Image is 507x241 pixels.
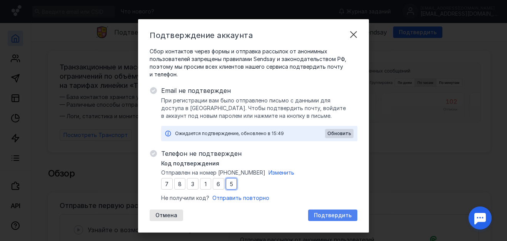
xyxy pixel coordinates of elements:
[308,210,357,221] button: Подтвердить
[161,178,173,190] input: 0
[161,194,209,202] span: Не получили код?
[269,169,294,176] span: Изменить
[150,31,253,40] span: Подтверждение аккаунта
[161,97,357,120] span: При регистрации вам было отправлено письмо с данными для доступа в [GEOGRAPHIC_DATA]. Чтобы подтв...
[174,178,186,190] input: 0
[327,131,351,136] span: Обновить
[175,130,325,137] div: Ожидается подтверждение, обновлено в 15:49
[325,129,354,138] button: Обновить
[150,210,183,221] button: Отмена
[161,160,219,167] span: Код подтверждения
[269,169,294,177] button: Изменить
[226,178,237,190] input: 0
[212,195,269,201] span: Отправить повторно
[155,212,177,219] span: Отмена
[161,86,357,95] span: Email не подтвержден
[161,149,357,158] span: Телефон не подтвержден
[213,178,224,190] input: 0
[150,48,357,78] span: Сбор контактов через формы и отправка рассылок от анонимных пользователей запрещены правилами Sen...
[161,169,265,177] span: Отправлен на номер [PHONE_NUMBER]
[200,178,212,190] input: 0
[187,178,198,190] input: 0
[212,194,269,202] button: Отправить повторно
[314,212,352,219] span: Подтвердить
